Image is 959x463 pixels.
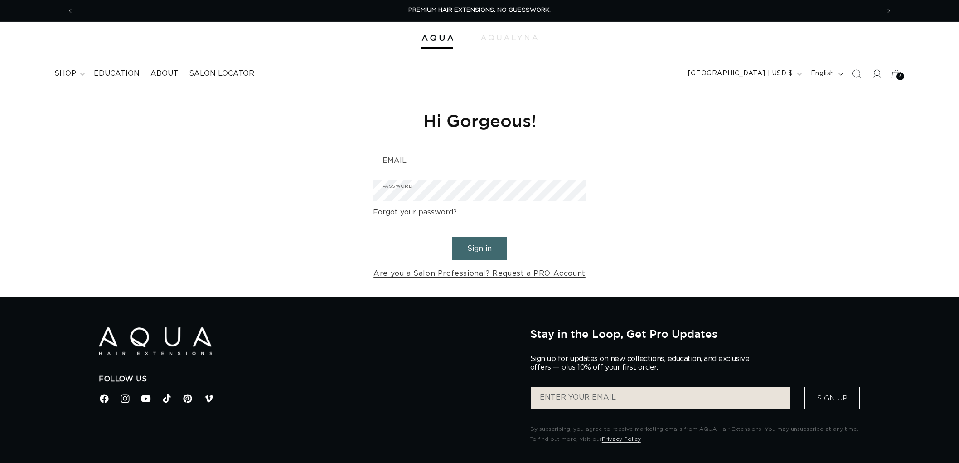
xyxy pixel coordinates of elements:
[805,65,847,83] button: English
[530,327,860,340] h2: Stay in the Loop, Get Pro Updates
[481,35,538,40] img: aqualyna.com
[54,69,76,78] span: shop
[452,237,507,260] button: Sign in
[804,387,860,409] button: Sign Up
[373,109,586,132] h1: Hi Gorgeous!
[150,69,178,78] span: About
[602,436,641,442] a: Privacy Policy
[60,2,80,19] button: Previous announcement
[531,387,790,409] input: ENTER YOUR EMAIL
[373,206,457,219] a: Forgot your password?
[683,65,805,83] button: [GEOGRAPHIC_DATA] | USD $
[530,424,860,444] p: By subscribing, you agree to receive marketing emails from AQUA Hair Extensions. You may unsubscr...
[530,355,757,372] p: Sign up for updates on new collections, education, and exclusive offers — plus 10% off your first...
[899,73,902,80] span: 3
[373,150,586,171] input: Email
[189,69,254,78] span: Salon Locator
[49,63,88,84] summary: shop
[99,375,517,384] h2: Follow Us
[879,2,899,19] button: Next announcement
[688,69,793,78] span: [GEOGRAPHIC_DATA] | USD $
[88,63,145,84] a: Education
[847,64,867,84] summary: Search
[99,327,212,355] img: Aqua Hair Extensions
[408,7,551,13] span: PREMIUM HAIR EXTENSIONS. NO GUESSWORK.
[373,267,586,280] a: Are you a Salon Professional? Request a PRO Account
[145,63,184,84] a: About
[421,35,453,41] img: Aqua Hair Extensions
[94,69,140,78] span: Education
[811,69,834,78] span: English
[184,63,260,84] a: Salon Locator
